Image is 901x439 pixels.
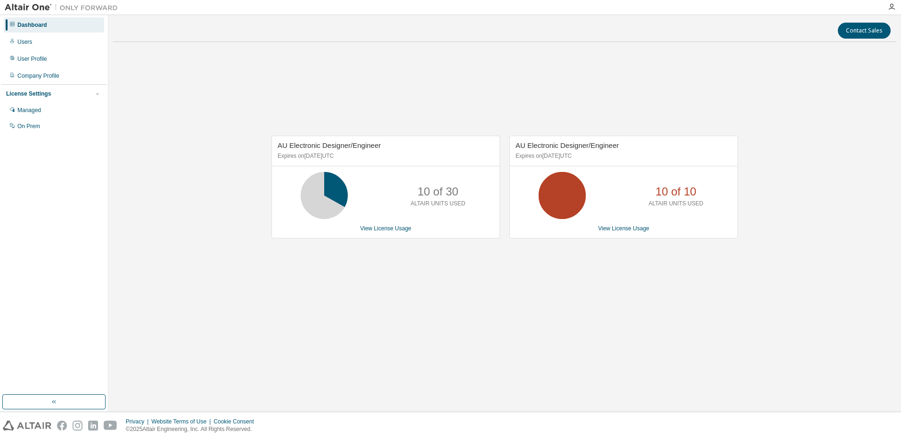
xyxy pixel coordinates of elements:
[655,184,696,200] p: 10 of 10
[17,106,41,114] div: Managed
[57,421,67,431] img: facebook.svg
[17,21,47,29] div: Dashboard
[3,421,51,431] img: altair_logo.svg
[6,90,51,98] div: License Settings
[104,421,117,431] img: youtube.svg
[73,421,82,431] img: instagram.svg
[88,421,98,431] img: linkedin.svg
[410,200,465,208] p: ALTAIR UNITS USED
[648,200,703,208] p: ALTAIR UNITS USED
[126,425,260,433] p: © 2025 Altair Engineering, Inc. All Rights Reserved.
[17,38,32,46] div: Users
[838,23,891,39] button: Contact Sales
[126,418,151,425] div: Privacy
[151,418,213,425] div: Website Terms of Use
[17,72,59,80] div: Company Profile
[516,141,619,149] span: AU Electronic Designer/Engineer
[598,225,649,232] a: View License Usage
[516,152,729,160] p: Expires on [DATE] UTC
[278,141,381,149] span: AU Electronic Designer/Engineer
[278,152,491,160] p: Expires on [DATE] UTC
[418,184,459,200] p: 10 of 30
[17,55,47,63] div: User Profile
[213,418,259,425] div: Cookie Consent
[360,225,411,232] a: View License Usage
[5,3,123,12] img: Altair One
[17,122,40,130] div: On Prem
